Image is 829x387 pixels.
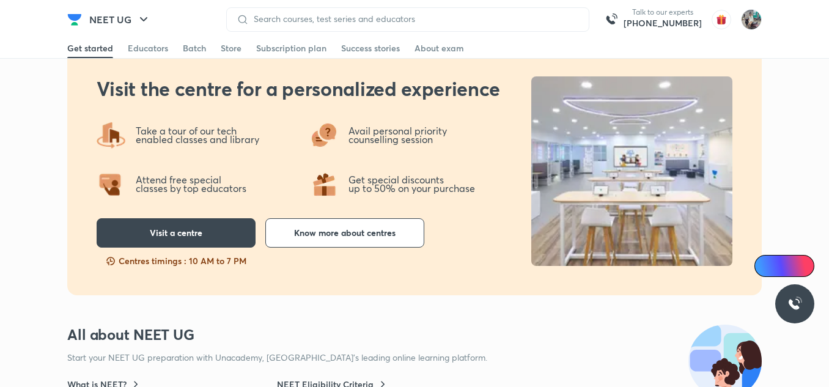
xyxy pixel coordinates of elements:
a: Subscription plan [256,39,326,58]
span: Know more about centres [294,227,396,239]
img: offering3.png [309,120,339,150]
div: Success stories [341,42,400,54]
div: Store [221,42,241,54]
a: Success stories [341,39,400,58]
img: offering1.png [309,169,339,199]
div: Batch [183,42,206,54]
img: Icon [762,261,772,271]
div: About exam [415,42,464,54]
a: [PHONE_NUMBER] [624,17,702,29]
img: Umar Parsuwale [741,9,762,30]
img: avatar [712,10,731,29]
button: Visit a centre [97,218,256,248]
p: Take a tour of our tech enabled classes and library [136,127,259,143]
h2: Visit the centre for a personalized experience [97,76,500,101]
span: Visit a centre [150,227,202,239]
img: offering2.png [97,169,126,199]
img: offering4.png [97,120,126,150]
a: Ai Doubts [754,255,814,277]
img: slots-fillng-fast [105,255,116,267]
div: Subscription plan [256,42,326,54]
input: Search courses, test series and educators [249,14,579,24]
p: Avail personal priority counselling session [348,127,449,143]
p: Start your NEET UG preparation with Unacademy, [GEOGRAPHIC_DATA]’s leading online learning platform. [67,352,658,364]
a: About exam [415,39,464,58]
a: Get started [67,39,113,58]
img: ttu [787,297,802,311]
p: Talk to our experts [624,7,702,17]
img: Company Logo [67,12,82,27]
div: Get started [67,42,113,54]
button: NEET UG [82,7,158,32]
img: call-us [599,7,624,32]
p: Centres timings : 10 AM to 7 PM [119,255,246,267]
a: Store [221,39,241,58]
a: Batch [183,39,206,58]
img: uncentre_LP_b041622b0f.jpg [531,76,732,266]
a: Educators [128,39,168,58]
h3: All about NEET UG [67,325,762,344]
button: Know more about centres [265,218,424,248]
p: Get special discounts up to 50% on your purchase [348,175,475,192]
span: Ai Doubts [775,261,807,271]
div: Educators [128,42,168,54]
p: Attend free special classes by top educators [136,175,246,192]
